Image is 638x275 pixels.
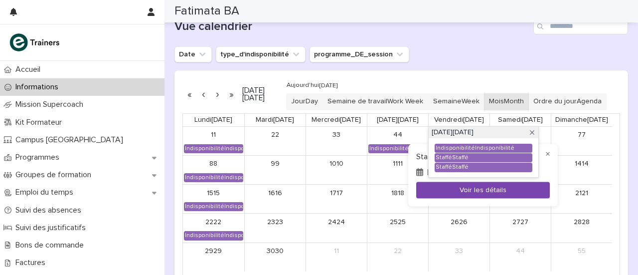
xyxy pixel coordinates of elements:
[436,155,452,160] font: Staffé
[436,145,475,151] font: Indisponibilité
[528,129,536,136] span: Fermer
[435,144,515,152] div: Indisponibilité
[545,149,550,159] font: ×
[416,182,550,199] button: Voir les détails
[435,154,469,162] div: Staffé
[432,128,474,137] span: [DATE]
[416,153,438,161] font: Staffé
[542,148,554,160] button: Fermer la fenêtre contextuelle
[460,187,506,194] font: Voir les détails
[432,129,453,136] font: [DATE]
[435,163,469,171] div: Staffé
[427,168,507,175] font: [DATE] (Toute la journée)
[436,164,452,170] font: Staffé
